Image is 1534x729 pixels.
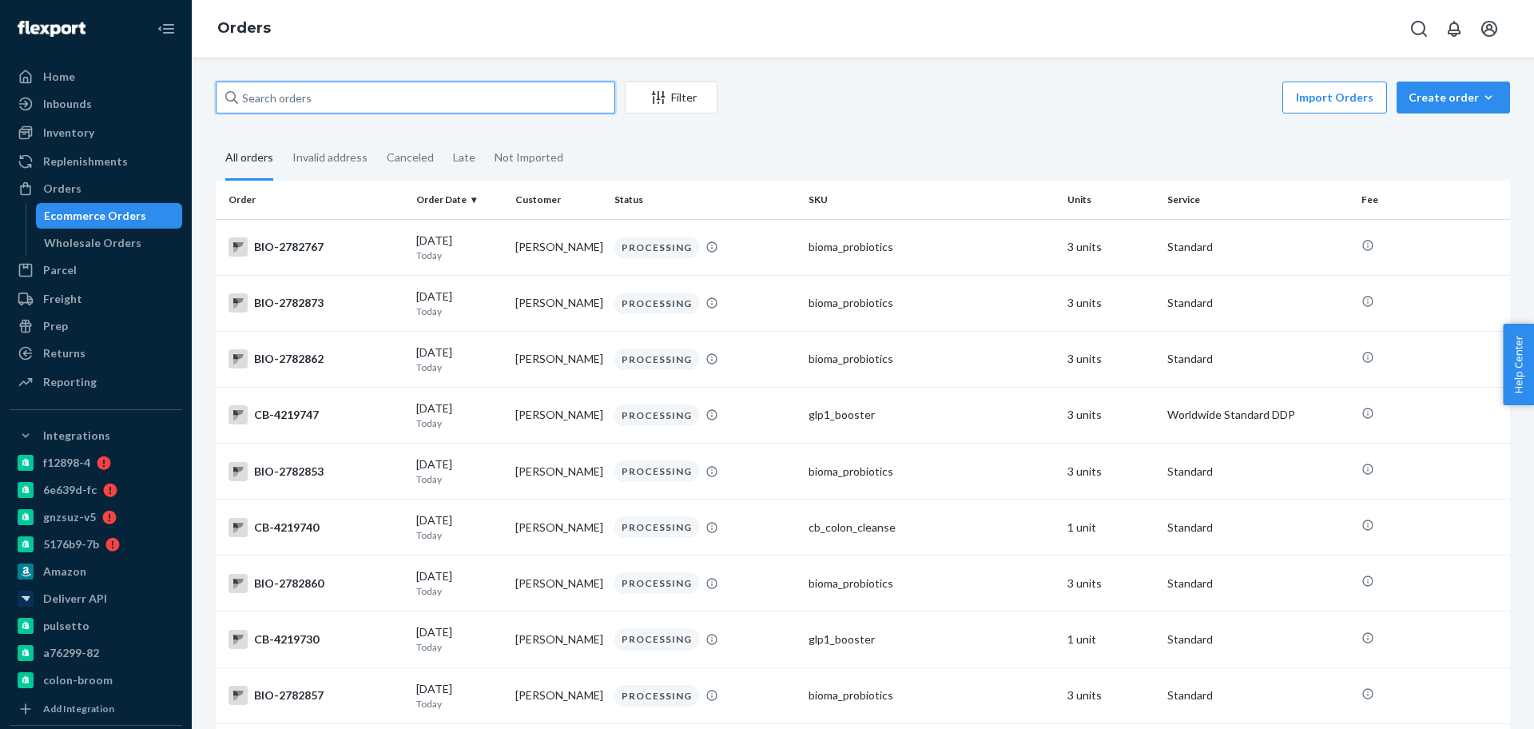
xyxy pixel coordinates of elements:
[614,404,699,426] div: PROCESSING
[416,289,503,318] div: [DATE]
[35,11,68,26] span: Chat
[10,286,182,312] a: Freight
[10,532,182,557] a: 5176b9-7b
[1161,181,1355,219] th: Service
[1403,13,1435,45] button: Open Search Box
[1409,90,1498,106] div: Create order
[43,428,110,444] div: Integrations
[10,640,182,666] a: a76299-82
[614,237,699,258] div: PROCESSING
[43,374,97,390] div: Reporting
[43,455,90,471] div: f12898-4
[43,591,107,607] div: Deliverr API
[43,291,82,307] div: Freight
[216,82,615,114] input: Search orders
[416,528,503,542] p: Today
[43,153,128,169] div: Replenishments
[229,237,403,257] div: BIO-2782767
[205,6,284,52] ol: breadcrumbs
[10,120,182,145] a: Inventory
[1061,275,1160,331] td: 3 units
[10,586,182,611] a: Deliverr API
[10,423,182,448] button: Integrations
[809,295,1055,311] div: bioma_probiotics
[416,624,503,654] div: [DATE]
[150,13,182,45] button: Close Navigation
[509,275,608,331] td: [PERSON_NAME]
[809,239,1055,255] div: bioma_probiotics
[515,193,602,206] div: Customer
[10,559,182,584] a: Amazon
[625,82,717,114] button: Filter
[614,685,699,707] div: PROCESSING
[416,512,503,542] div: [DATE]
[229,518,403,537] div: CB-4219740
[217,19,271,37] a: Orders
[416,584,503,598] p: Today
[1167,631,1349,647] p: Standard
[416,305,503,318] p: Today
[416,568,503,598] div: [DATE]
[509,556,608,611] td: [PERSON_NAME]
[229,574,403,593] div: BIO-2782860
[10,176,182,201] a: Orders
[10,450,182,476] a: f12898-4
[453,137,475,178] div: Late
[10,64,182,90] a: Home
[43,125,94,141] div: Inventory
[229,293,403,313] div: BIO-2782873
[614,349,699,370] div: PROCESSING
[614,572,699,594] div: PROCESSING
[229,630,403,649] div: CB-4219730
[416,681,503,711] div: [DATE]
[44,208,146,224] div: Ecommerce Orders
[608,181,802,219] th: Status
[509,500,608,556] td: [PERSON_NAME]
[1167,351,1349,367] p: Standard
[1061,500,1160,556] td: 1 unit
[809,520,1055,536] div: cb_colon_cleanse
[809,576,1055,592] div: bioma_probiotics
[495,137,563,178] div: Not Imported
[614,460,699,482] div: PROCESSING
[216,181,410,219] th: Order
[809,631,1055,647] div: glp1_booster
[614,628,699,650] div: PROCESSING
[43,482,97,498] div: 6e639d-fc
[416,233,503,262] div: [DATE]
[416,361,503,374] p: Today
[1061,331,1160,387] td: 3 units
[509,667,608,723] td: [PERSON_NAME]
[225,137,273,181] div: All orders
[229,349,403,368] div: BIO-2782862
[44,235,141,251] div: Wholesale Orders
[229,686,403,705] div: BIO-2782857
[10,91,182,117] a: Inbounds
[416,456,503,486] div: [DATE]
[10,369,182,395] a: Reporting
[1282,82,1387,114] button: Import Orders
[10,341,182,366] a: Returns
[509,444,608,500] td: [PERSON_NAME]
[10,477,182,503] a: 6e639d-fc
[809,464,1055,480] div: bioma_probiotics
[43,181,81,197] div: Orders
[1061,219,1160,275] td: 3 units
[614,293,699,314] div: PROCESSING
[1473,13,1505,45] button: Open account menu
[509,331,608,387] td: [PERSON_NAME]
[10,313,182,339] a: Prep
[1503,324,1534,405] button: Help Center
[18,21,85,37] img: Flexport logo
[1061,556,1160,611] td: 3 units
[292,137,368,178] div: Invalid address
[416,697,503,711] p: Today
[1061,387,1160,443] td: 3 units
[10,667,182,693] a: colon-broom
[43,345,85,361] div: Returns
[43,672,113,688] div: colon-broom
[387,137,434,178] div: Canceled
[509,387,608,443] td: [PERSON_NAME]
[416,640,503,654] p: Today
